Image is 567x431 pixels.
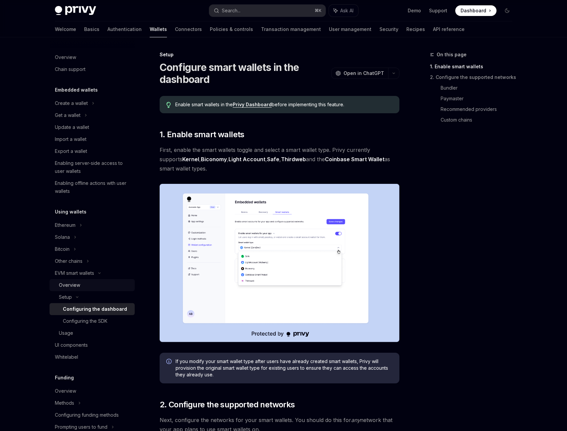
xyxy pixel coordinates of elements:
[160,184,399,342] img: Sample enable smart wallets
[430,61,518,72] a: 1. Enable smart wallets
[59,281,80,289] div: Overview
[55,257,82,265] div: Other chains
[55,111,80,119] div: Get a wallet
[55,233,70,241] div: Solana
[50,177,135,197] a: Enabling offline actions with user wallets
[166,359,173,365] svg: Info
[441,83,518,93] a: Bundler
[55,341,88,349] div: UI components
[210,21,253,37] a: Policies & controls
[344,70,384,77] span: Open in ChatGPT
[441,104,518,115] a: Recommended providers
[50,409,135,421] a: Configuring funding methods
[55,86,98,94] h5: Embedded wallets
[176,358,393,378] span: If you modify your smart wallet type after users have already created smart wallets, Privy will p...
[502,5,512,16] button: Toggle dark mode
[50,145,135,157] a: Export a wallet
[55,374,74,382] h5: Funding
[84,21,99,37] a: Basics
[160,51,399,58] div: Setup
[50,51,135,63] a: Overview
[50,157,135,177] a: Enabling server-side access to user wallets
[315,8,322,13] span: ⌘ K
[55,353,78,361] div: Whitelabel
[281,156,306,163] a: Thirdweb
[55,387,76,395] div: Overview
[437,51,467,59] span: On this page
[50,63,135,75] a: Chain support
[55,53,76,61] div: Overview
[406,21,425,37] a: Recipes
[50,315,135,327] a: Configuring the SDK
[222,7,240,15] div: Search...
[55,65,85,73] div: Chain support
[55,221,75,229] div: Ethereum
[55,269,94,277] div: EVM smart wallets
[209,5,326,17] button: Search...⌘K
[55,99,88,107] div: Create a wallet
[441,115,518,125] a: Custom chains
[441,93,518,104] a: Paymaster
[50,303,135,315] a: Configuring the dashboard
[430,72,518,83] a: 2. Configure the supported networks
[267,156,279,163] a: Safe
[63,305,127,313] div: Configuring the dashboard
[340,7,354,14] span: Ask AI
[55,208,86,216] h5: Using wallets
[107,21,142,37] a: Authentication
[228,156,265,163] a: Light Account
[351,417,360,423] em: any
[50,121,135,133] a: Update a wallet
[233,102,272,108] a: Privy Dashboard
[325,156,384,163] a: Coinbase Smart Wallet
[50,327,135,339] a: Usage
[55,21,76,37] a: Welcome
[160,145,399,173] span: First, enable the smart wallets toggle and select a smart wallet type. Privy currently supports ,...
[55,6,96,15] img: dark logo
[50,351,135,363] a: Whitelabel
[55,123,89,131] div: Update a wallet
[50,339,135,351] a: UI components
[50,385,135,397] a: Overview
[408,7,421,14] a: Demo
[55,399,74,407] div: Methods
[331,68,388,79] button: Open in ChatGPT
[50,279,135,291] a: Overview
[55,179,131,195] div: Enabling offline actions with user wallets
[175,101,392,108] span: Enable smart wallets in the before implementing this feature.
[160,129,244,140] span: 1. Enable smart wallets
[455,5,496,16] a: Dashboard
[55,411,119,419] div: Configuring funding methods
[160,61,329,85] h1: Configure smart wallets in the dashboard
[55,159,131,175] div: Enabling server-side access to user wallets
[166,102,171,108] svg: Tip
[63,317,107,325] div: Configuring the SDK
[150,21,167,37] a: Wallets
[461,7,486,14] span: Dashboard
[59,329,73,337] div: Usage
[329,21,371,37] a: User management
[261,21,321,37] a: Transaction management
[55,245,70,253] div: Bitcoin
[379,21,398,37] a: Security
[175,21,202,37] a: Connectors
[59,293,72,301] div: Setup
[50,133,135,145] a: Import a wallet
[55,147,87,155] div: Export a wallet
[182,156,199,163] a: Kernel
[160,399,295,410] span: 2. Configure the supported networks
[55,423,107,431] div: Prompting users to fund
[55,135,86,143] div: Import a wallet
[329,5,358,17] button: Ask AI
[201,156,227,163] a: Biconomy
[429,7,447,14] a: Support
[433,21,465,37] a: API reference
